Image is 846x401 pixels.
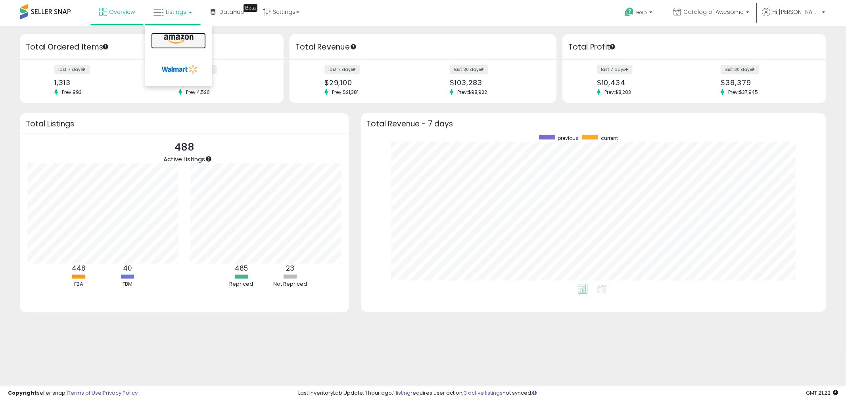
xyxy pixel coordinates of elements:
[123,264,132,273] b: 40
[558,135,578,141] span: previous
[235,264,248,273] b: 465
[601,135,618,141] span: current
[26,42,278,53] h3: Total Ordered Items
[219,8,244,16] span: DataHub
[324,65,360,74] label: last 7 days
[568,42,820,53] h3: Total Profit
[54,65,90,74] label: last 7 days
[26,121,343,127] h3: Total Listings
[58,89,86,95] span: Prev: 993
[244,4,257,12] div: Tooltip anchor
[721,78,812,87] div: $38,379
[163,140,205,155] p: 488
[453,89,491,95] span: Prev: $98,922
[600,89,635,95] span: Prev: $8,203
[721,65,759,74] label: last 30 days
[772,8,820,16] span: Hi [PERSON_NAME]
[72,264,86,273] b: 448
[724,89,762,95] span: Prev: $37,945
[182,89,214,95] span: Prev: 4,526
[54,78,146,87] div: 1,313
[166,8,186,16] span: Listings
[597,65,633,74] label: last 7 days
[328,89,363,95] span: Prev: $21,381
[450,65,488,74] label: last 30 days
[104,281,151,288] div: FBM
[295,42,551,53] h3: Total Revenue
[324,78,417,87] div: $29,100
[205,155,212,162] div: Tooltip anchor
[266,281,314,288] div: Not Repriced
[367,121,820,127] h3: Total Revenue - 7 days
[102,43,109,50] div: Tooltip anchor
[286,264,294,273] b: 23
[178,78,270,87] div: 4,796
[350,43,357,50] div: Tooltip anchor
[624,7,634,17] i: Get Help
[217,281,265,288] div: Repriced
[109,8,135,16] span: Overview
[618,1,660,26] a: Help
[450,78,543,87] div: $103,283
[55,281,102,288] div: FBA
[636,9,647,16] span: Help
[163,155,205,163] span: Active Listings
[609,43,616,50] div: Tooltip anchor
[762,8,825,26] a: Hi [PERSON_NAME]
[683,8,744,16] span: Catalog of Awesome
[597,78,688,87] div: $10,434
